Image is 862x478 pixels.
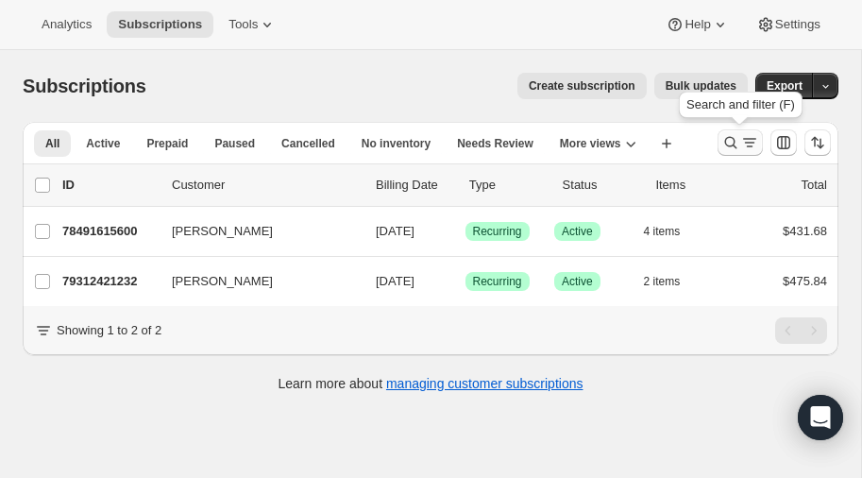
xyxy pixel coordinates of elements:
p: ID [62,176,157,195]
span: $475.84 [783,274,827,288]
p: Customer [172,176,361,195]
span: Settings [775,17,820,32]
span: Active [562,274,593,289]
span: [PERSON_NAME] [172,222,273,241]
span: Cancelled [281,136,335,151]
span: Paused [214,136,255,151]
div: IDCustomerBilling DateTypeStatusItemsTotal [62,176,827,195]
button: Bulk updates [654,73,748,99]
span: Recurring [473,224,522,239]
div: Type [469,176,548,195]
button: More views [549,130,648,157]
p: Showing 1 to 2 of 2 [57,321,161,340]
button: Export [755,73,814,99]
span: $431.68 [783,224,827,238]
span: Analytics [42,17,92,32]
span: Recurring [473,274,522,289]
span: Bulk updates [666,78,736,94]
button: Search and filter results [718,129,763,156]
span: More views [560,136,621,151]
button: 4 items [644,218,701,245]
button: Tools [217,11,288,38]
button: Create subscription [517,73,647,99]
p: Learn more about [279,374,583,393]
button: Subscriptions [107,11,213,38]
button: [PERSON_NAME] [161,266,349,297]
span: [DATE] [376,224,414,238]
span: Help [685,17,710,32]
span: [PERSON_NAME] [172,272,273,291]
span: Tools [228,17,258,32]
p: Billing Date [376,176,454,195]
button: Sort the results [804,129,831,156]
span: Active [86,136,120,151]
a: managing customer subscriptions [386,376,583,391]
button: Analytics [30,11,103,38]
span: Subscriptions [118,17,202,32]
button: Settings [745,11,832,38]
span: [DATE] [376,274,414,288]
button: Help [654,11,740,38]
button: 2 items [644,268,701,295]
span: Prepaid [146,136,188,151]
div: Items [655,176,734,195]
span: Export [767,78,803,94]
div: 78491615600[PERSON_NAME][DATE]SuccessRecurringSuccessActive4 items$431.68 [62,218,827,245]
button: Create new view [651,130,682,157]
span: Create subscription [529,78,635,94]
span: All [45,136,59,151]
p: Total [802,176,827,195]
span: Needs Review [457,136,533,151]
div: 79312421232[PERSON_NAME][DATE]SuccessRecurringSuccessActive2 items$475.84 [62,268,827,295]
span: 2 items [644,274,681,289]
span: Subscriptions [23,76,146,96]
p: 79312421232 [62,272,157,291]
span: No inventory [362,136,431,151]
p: 78491615600 [62,222,157,241]
div: Open Intercom Messenger [798,395,843,440]
button: [PERSON_NAME] [161,216,349,247]
nav: Pagination [775,317,827,344]
button: Customize table column order and visibility [770,129,797,156]
p: Status [563,176,641,195]
span: Active [562,224,593,239]
span: 4 items [644,224,681,239]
